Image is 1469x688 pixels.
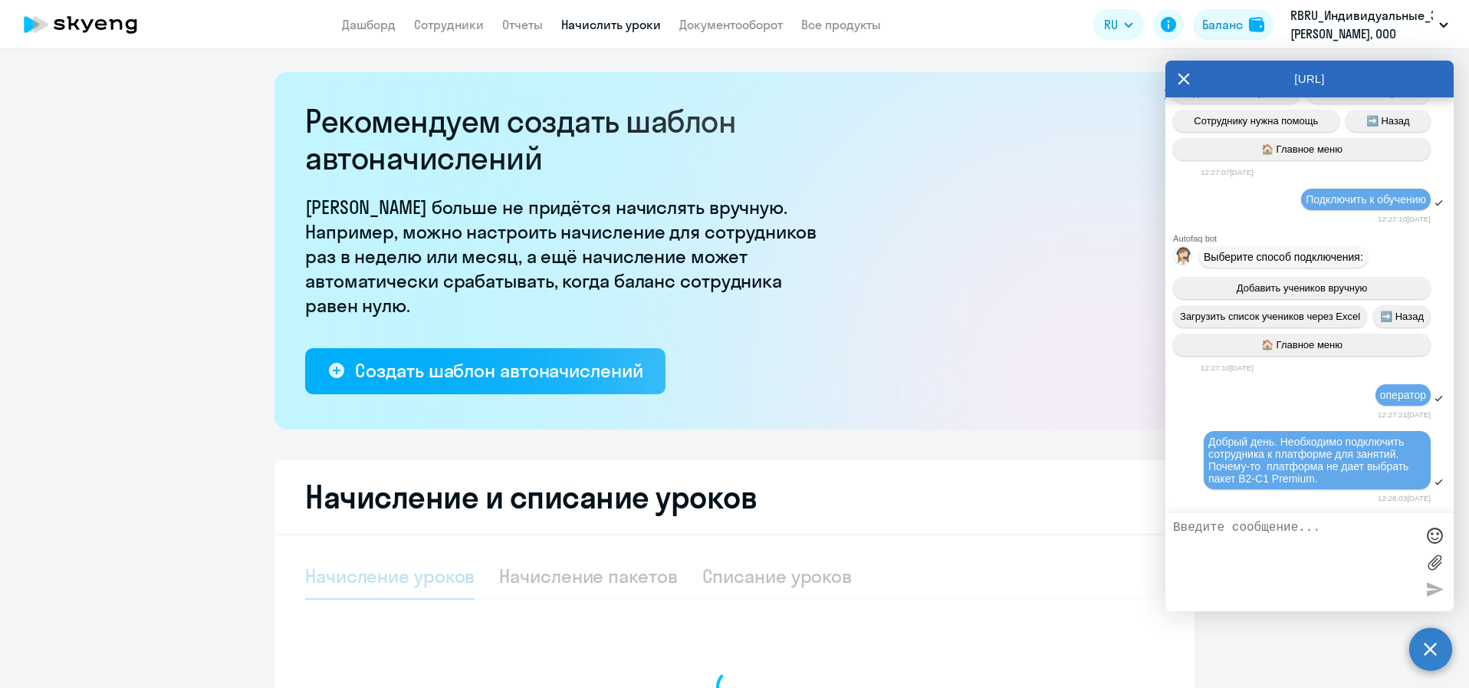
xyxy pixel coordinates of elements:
[1173,110,1339,132] button: Сотруднику нужна помощь
[1380,311,1424,322] span: ➡️ Назад
[1378,494,1431,502] time: 12:28:03[DATE]
[1173,138,1431,160] button: 🏠 Главное меню
[1378,410,1431,419] time: 12:27:21[DATE]
[1104,15,1118,34] span: RU
[801,17,881,32] a: Все продукты
[1174,247,1193,269] img: bot avatar
[1373,305,1431,328] button: ➡️ Назад
[1380,389,1426,401] span: оператор
[1208,436,1411,485] span: Добрый день. Необходимо подключить сотрудника к платформе для занятий. Почему-то платформа не дае...
[1249,17,1264,32] img: balance
[1201,364,1254,372] time: 12:27:10[DATE]
[1173,277,1431,299] button: Добавить учеников вручную
[1346,110,1431,132] button: ➡️ Назад
[1204,251,1363,263] span: Выберите способ подключения:
[1194,115,1318,127] span: Сотруднику нужна помощь
[1173,234,1454,243] div: Autofaq bot
[1261,143,1342,155] span: 🏠 Главное меню
[1261,339,1342,351] span: 🏠 Главное меню
[1173,305,1367,328] button: Загрузить список учеников через Excel
[1306,193,1426,206] span: Подключить к обучению
[1237,282,1367,294] span: Добавить учеников вручную
[561,17,661,32] a: Начислить уроки
[305,103,827,176] h2: Рекомендуем создать шаблон автоначислений
[1173,334,1431,356] button: 🏠 Главное меню
[355,358,642,383] div: Создать шаблон автоначислений
[342,17,396,32] a: Дашборд
[1201,168,1254,176] time: 12:27:07[DATE]
[1093,9,1144,40] button: RU
[1193,9,1273,40] button: Балансbalance
[1180,311,1360,322] span: Загрузить список учеников через Excel
[414,17,484,32] a: Сотрудники
[1423,551,1446,574] label: Лимит 10 файлов
[305,195,827,318] p: [PERSON_NAME] больше не придётся начислять вручную. Например, можно настроить начисление для сотр...
[1290,6,1433,43] p: RBRU_Индивидуальные_Занятия, [PERSON_NAME], ООО
[1378,215,1431,223] time: 12:27:10[DATE]
[1202,15,1243,34] div: Баланс
[305,348,665,394] button: Создать шаблон автоначислений
[1283,6,1456,43] button: RBRU_Индивидуальные_Занятия, [PERSON_NAME], ООО
[305,479,1164,515] h2: Начисление и списание уроков
[1366,115,1410,127] span: ➡️ Назад
[679,17,783,32] a: Документооборот
[502,17,543,32] a: Отчеты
